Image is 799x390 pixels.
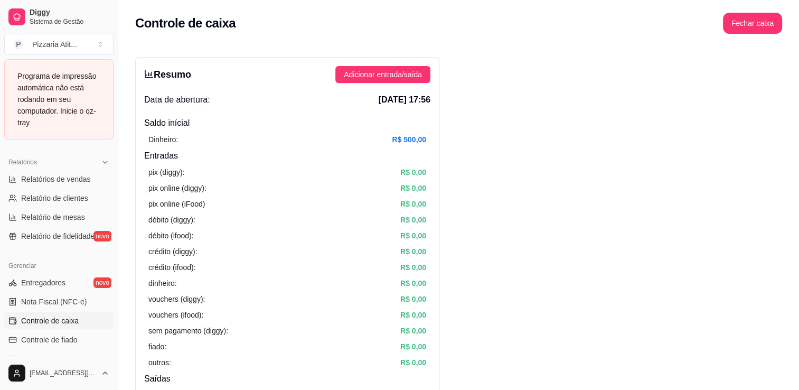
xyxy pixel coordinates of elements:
article: R$ 0,00 [400,341,426,352]
div: Programa de impressão automática não está rodando em seu computador. Inicie o qz-tray [17,70,100,128]
a: Relatório de fidelidadenovo [4,228,114,245]
article: R$ 0,00 [400,277,426,289]
button: Fechar caixa [723,13,782,34]
button: Adicionar entrada/saída [335,66,430,83]
article: R$ 0,00 [400,325,426,337]
article: pix online (iFood) [148,198,205,210]
span: Adicionar entrada/saída [344,69,422,80]
a: Controle de caixa [4,312,114,329]
span: Relatórios de vendas [21,174,91,184]
article: R$ 0,00 [400,246,426,257]
h4: Saídas [144,373,430,385]
article: R$ 0,00 [400,230,426,242]
span: Nota Fiscal (NFC-e) [21,296,87,307]
article: fiado: [148,341,166,352]
span: Entregadores [21,277,65,288]
h4: Entradas [144,150,430,162]
article: crédito (diggy): [148,246,198,257]
a: Nota Fiscal (NFC-e) [4,293,114,310]
span: Data de abertura: [144,94,210,106]
article: dinheiro: [148,277,177,289]
article: débito (diggy): [148,214,195,226]
button: [EMAIL_ADDRESS][DOMAIN_NAME] [4,360,114,386]
span: P [13,39,24,50]
div: Gerenciar [4,257,114,274]
a: DiggySistema de Gestão [4,4,114,30]
span: [EMAIL_ADDRESS][DOMAIN_NAME] [30,369,97,377]
a: Entregadoresnovo [4,274,114,291]
article: R$ 0,00 [400,293,426,305]
a: Controle de fiado [4,331,114,348]
article: crédito (ifood): [148,262,195,273]
article: R$ 0,00 [400,166,426,178]
article: R$ 0,00 [400,214,426,226]
article: Dinheiro: [148,134,178,145]
a: Relatórios de vendas [4,171,114,188]
span: Sistema de Gestão [30,17,109,26]
article: R$ 0,00 [400,357,426,368]
div: Pizzaria Atit ... [32,39,77,50]
span: Controle de caixa [21,315,79,326]
span: Relatório de clientes [21,193,88,203]
article: vouchers (diggy): [148,293,205,305]
span: Controle de fiado [21,335,78,345]
a: Cupons [4,350,114,367]
article: sem pagamento (diggy): [148,325,228,337]
article: R$ 0,00 [400,198,426,210]
h3: Resumo [144,67,191,82]
span: Diggy [30,8,109,17]
article: R$ 0,00 [400,309,426,321]
h4: Saldo inícial [144,117,430,129]
article: vouchers (ifood): [148,309,203,321]
article: pix online (diggy): [148,182,206,194]
span: Relatório de mesas [21,212,85,222]
span: Relatório de fidelidade [21,231,95,242]
button: Select a team [4,34,114,55]
article: R$ 0,00 [400,182,426,194]
span: [DATE] 17:56 [379,94,430,106]
span: bar-chart [144,69,154,79]
span: Cupons [21,354,46,364]
h2: Controle de caixa [135,15,236,32]
article: débito (ifood): [148,230,194,242]
article: R$ 500,00 [392,134,426,145]
article: pix (diggy): [148,166,184,178]
a: Relatório de clientes [4,190,114,207]
span: Relatórios [8,158,37,166]
article: outros: [148,357,171,368]
article: R$ 0,00 [400,262,426,273]
a: Relatório de mesas [4,209,114,226]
